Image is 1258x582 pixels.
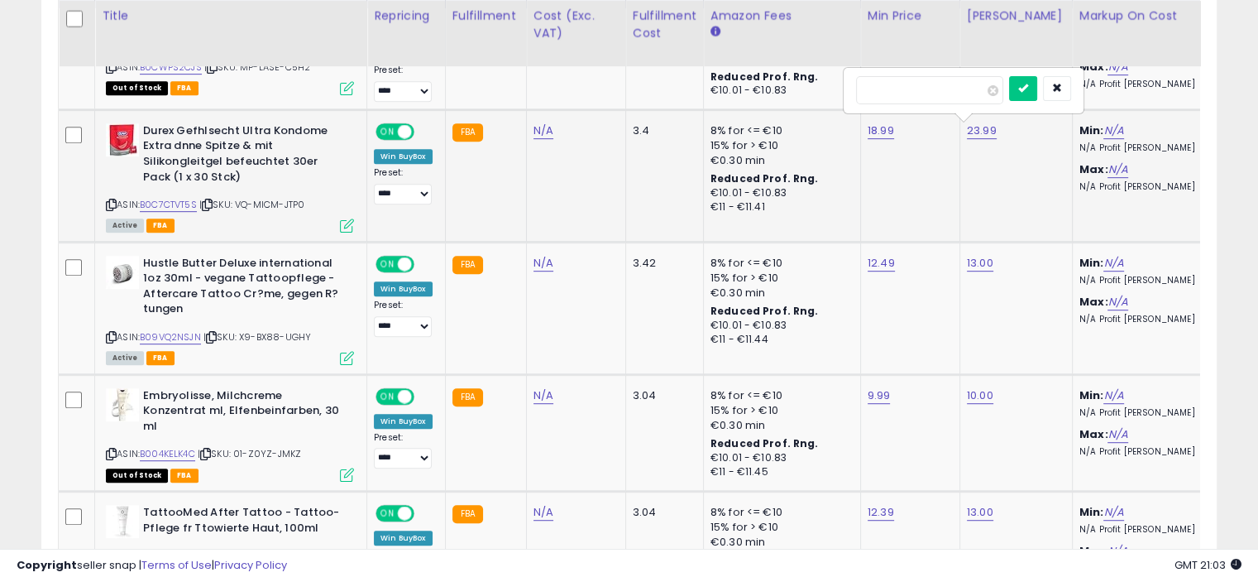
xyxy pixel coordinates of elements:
span: ON [377,389,398,403]
div: ASIN: [106,21,354,94]
b: Reduced Prof. Rng. [710,171,819,185]
div: Preset: [374,300,433,337]
b: Durex Gefhlsecht Ultra Kondome Extra dnne Spitze & mit Silikongleitgel befeuchtet 30er Pack (1 x ... [143,123,344,189]
b: TattooMed After Tattoo - Tattoo-Pflege fr Ttowierte Haut, 100ml [143,505,344,540]
p: N/A Profit [PERSON_NAME] [1079,79,1217,90]
span: OFF [412,389,438,403]
a: 9.99 [868,387,891,404]
a: 13.00 [967,504,993,521]
div: [PERSON_NAME] [967,7,1065,25]
small: FBA [452,388,483,406]
th: The percentage added to the cost of goods (COGS) that forms the calculator for Min & Max prices. [1072,1,1229,66]
img: 41dzi+Bh0JL._SL40_.jpg [106,256,139,289]
a: 10.00 [967,387,993,404]
a: Privacy Policy [214,557,287,573]
span: All listings that are currently out of stock and unavailable for purchase on Amazon [106,469,168,483]
div: ASIN: [106,123,354,231]
a: 23.99 [967,123,997,139]
a: N/A [1103,504,1123,521]
div: €0.30 min [710,153,848,168]
a: 18.99 [868,123,894,139]
div: €0.30 min [710,286,848,301]
p: N/A Profit [PERSON_NAME] [1079,275,1217,286]
p: N/A Profit [PERSON_NAME] [1079,446,1217,458]
div: Win BuyBox [374,531,433,546]
div: Amazon Fees [710,7,854,25]
div: 15% for > €10 [710,138,848,153]
a: N/A [533,387,553,404]
div: €10.01 - €10.83 [710,451,848,465]
div: Min Price [868,7,953,25]
b: Hustle Butter Deluxe international 1oz 30ml - vegane Tattoopflege - Aftercare Tattoo Cr?me, gegen... [143,256,344,321]
a: N/A [1103,255,1123,272]
div: Repricing [374,7,438,25]
a: N/A [1107,294,1127,310]
span: All listings that are currently out of stock and unavailable for purchase on Amazon [106,81,168,95]
div: Fulfillment [452,7,519,25]
div: 8% for <= €10 [710,388,848,403]
span: | SKU: MP-LASE-C5H2 [204,60,310,74]
small: FBA [452,256,483,274]
a: B0C7CTVT5S [140,198,197,212]
small: FBA [452,505,483,523]
div: Win BuyBox [374,281,433,296]
small: FBA [452,123,483,142]
div: 3.4 [633,123,691,138]
div: 3.42 [633,256,691,271]
a: N/A [533,255,553,272]
div: €10.01 - €10.83 [710,319,848,333]
p: N/A Profit [PERSON_NAME] [1079,142,1217,154]
img: 41yrp+FJqhL._SL40_.jpg [106,388,139,421]
div: €11 - €11.45 [710,465,848,479]
span: 2025-08-11 21:03 GMT [1174,557,1241,573]
b: Min: [1079,504,1104,520]
a: N/A [533,123,553,139]
div: ASIN: [106,388,354,480]
div: 8% for <= €10 [710,256,848,271]
div: Cost (Exc. VAT) [533,7,619,42]
div: 3.04 [633,388,691,403]
strong: Copyright [17,557,77,573]
img: 314qMH5N-kL._SL40_.jpg [106,505,139,538]
a: 12.49 [868,255,895,272]
a: Terms of Use [141,557,212,573]
b: Min: [1079,123,1104,138]
b: Min: [1079,255,1104,271]
div: 8% for <= €10 [710,123,848,138]
div: €10.01 - €10.83 [710,84,848,98]
div: Title [102,7,360,25]
div: Preset: [374,65,433,102]
span: ON [377,124,398,138]
div: 3.04 [633,505,691,520]
span: | SKU: VQ-MICM-JTP0 [199,198,304,211]
span: OFF [412,507,438,521]
p: N/A Profit [PERSON_NAME] [1079,407,1217,419]
span: FBA [170,469,199,483]
b: Reduced Prof. Rng. [710,70,819,84]
b: Max: [1079,426,1108,442]
div: 15% for > €10 [710,271,848,286]
b: Embryolisse, Milchcreme Konzentrat ml, Elfenbeinfarben, 30 ml [143,388,344,439]
a: B09VQ2NSJN [140,330,201,344]
span: All listings currently available for purchase on Amazon [106,351,144,365]
span: OFF [412,257,438,271]
div: €10.01 - €10.83 [710,186,848,200]
a: N/A [1103,123,1123,139]
span: FBA [146,351,175,365]
div: 15% for > €10 [710,520,848,535]
div: Markup on Cost [1079,7,1222,25]
span: | SKU: X9-BX88-UGHY [203,330,311,344]
span: OFF [412,124,438,138]
span: FBA [170,81,199,95]
a: N/A [533,504,553,521]
small: Amazon Fees. [710,25,720,40]
img: 41OGR6S7wJL._SL40_.jpg [106,123,139,156]
b: Reduced Prof. Rng. [710,304,819,318]
a: 13.00 [967,255,993,272]
p: N/A Profit [PERSON_NAME] [1079,524,1217,536]
p: N/A Profit [PERSON_NAME] [1079,314,1217,325]
b: Max: [1079,294,1108,310]
p: N/A Profit [PERSON_NAME] [1079,181,1217,193]
div: Preset: [374,432,433,469]
span: ON [377,507,398,521]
